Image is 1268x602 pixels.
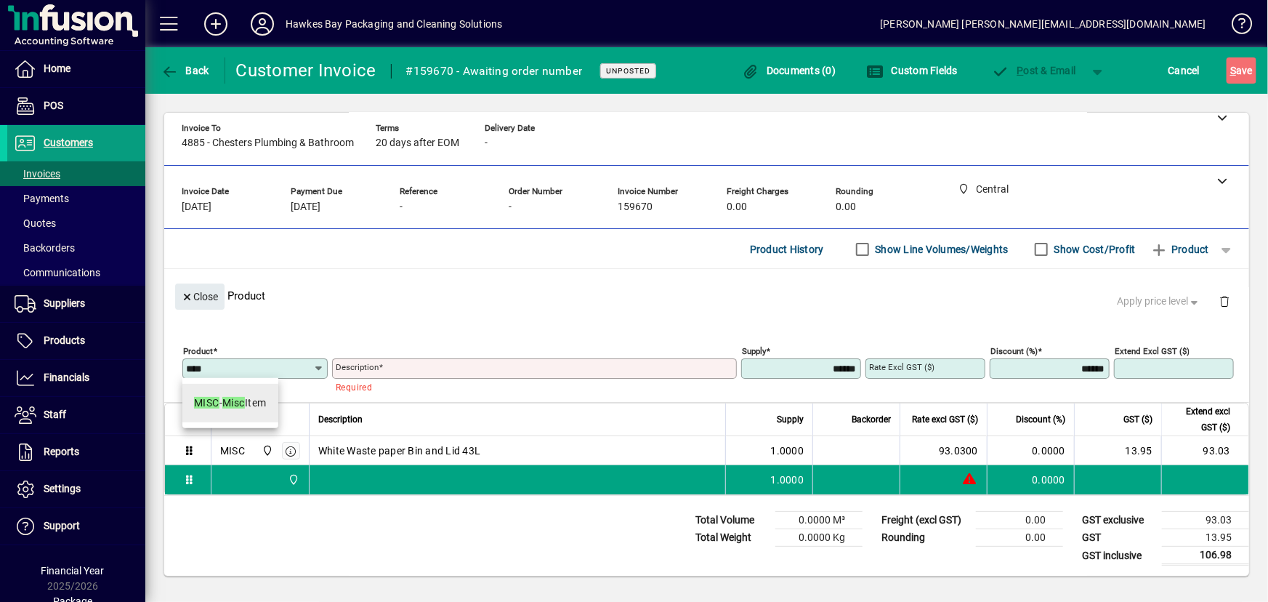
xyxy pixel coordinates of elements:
span: Extend excl GST ($) [1171,404,1230,436]
mat-label: Product [183,346,213,356]
span: Financials [44,372,89,383]
span: - [400,201,403,213]
a: Backorders [7,236,145,260]
td: 13.95 [1162,529,1249,547]
span: Product History [750,238,824,261]
span: Communications [15,267,100,278]
span: - [485,137,488,149]
span: Discount (%) [1016,412,1065,428]
span: 0.00 [727,201,747,213]
span: Products [44,334,85,346]
app-page-header-button: Back [145,57,225,84]
div: Product [164,269,1249,322]
button: Product History [744,236,830,262]
span: S [1230,65,1236,76]
td: 13.95 [1074,436,1161,465]
mat-label: Rate excl GST ($) [869,362,934,372]
td: GST [1075,529,1162,547]
button: Profile [239,11,286,37]
span: Invoices [15,168,60,180]
span: Home [44,63,70,74]
span: Rate excl GST ($) [912,412,978,428]
span: P [1017,65,1024,76]
a: Settings [7,471,145,507]
a: Products [7,323,145,359]
button: Post & Email [985,57,1083,84]
span: Financial Year [41,565,105,577]
span: Support [44,520,80,531]
span: [DATE] [291,201,320,213]
a: Communications [7,260,145,285]
mat-error: Required [336,379,725,394]
div: 93.0300 [909,444,978,458]
span: 159670 [618,201,653,213]
span: Quotes [15,217,56,229]
td: GST inclusive [1075,547,1162,565]
span: Reports [44,446,79,457]
span: Central [284,472,301,488]
span: White Waste paper Bin and Lid 43L [318,444,480,458]
span: Central [258,443,275,459]
a: Home [7,51,145,87]
label: Show Cost/Profit [1051,242,1136,257]
span: Unposted [606,66,650,76]
td: GST exclusive [1075,512,1162,529]
span: Backorders [15,242,75,254]
span: Apply price level [1118,294,1202,309]
td: 0.00 [976,529,1063,547]
span: Payments [15,193,69,204]
span: Suppliers [44,297,85,309]
span: Cancel [1168,59,1200,82]
span: [DATE] [182,201,211,213]
td: 0.0000 [987,436,1074,465]
td: 106.98 [1162,547,1249,565]
mat-option: MISC - Misc Item [182,384,278,422]
div: Customer Invoice [236,59,376,82]
button: Cancel [1165,57,1204,84]
app-page-header-button: Delete [1207,294,1242,308]
mat-label: Extend excl GST ($) [1115,346,1190,356]
button: Add [193,11,239,37]
a: Quotes [7,211,145,236]
label: Show Line Volumes/Weights [873,242,1009,257]
span: Customers [44,137,93,148]
span: Settings [44,483,81,494]
button: Close [175,284,225,310]
td: Freight (excl GST) [874,512,976,529]
td: 93.03 [1161,436,1248,465]
div: [PERSON_NAME] [PERSON_NAME][EMAIL_ADDRESS][DOMAIN_NAME] [880,12,1206,36]
td: 0.0000 M³ [775,512,863,529]
span: POS [44,100,63,111]
button: Save [1227,57,1256,84]
span: 4885 - Chesters Plumbing & Bathroom [182,137,354,149]
app-page-header-button: Close [171,289,228,302]
span: Description [318,412,363,428]
span: ost & Email [992,65,1076,76]
button: Apply price level [1112,289,1208,315]
em: Misc [222,397,245,409]
span: Backorder [852,412,891,428]
td: 0.0000 Kg [775,529,863,547]
em: MISC [194,397,219,409]
span: 20 days after EOM [376,137,459,149]
td: Total Weight [688,529,775,547]
td: Rounding [874,529,976,547]
span: GST ($) [1123,412,1152,428]
button: Documents (0) [738,57,840,84]
button: Custom Fields [863,57,961,84]
td: 0.0000 [987,465,1074,494]
div: MISC [220,444,245,458]
div: Hawkes Bay Packaging and Cleaning Solutions [286,12,503,36]
a: Support [7,508,145,545]
a: POS [7,88,145,124]
span: Supply [777,412,804,428]
a: Knowledge Base [1221,3,1250,50]
mat-label: Discount (%) [990,346,1038,356]
a: Staff [7,397,145,433]
span: Back [161,65,209,76]
div: #159670 - Awaiting order number [406,60,583,83]
div: - Item [194,396,267,411]
a: Payments [7,186,145,211]
a: Reports [7,434,145,470]
span: 1.0000 [771,473,804,487]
